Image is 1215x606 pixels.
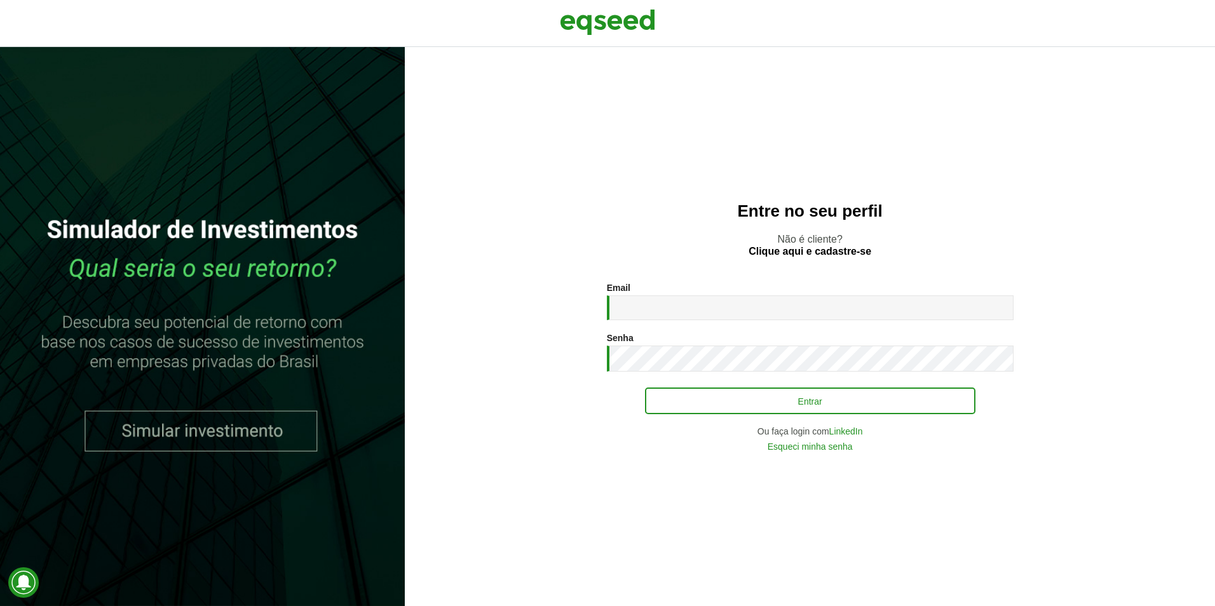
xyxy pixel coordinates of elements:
div: Ou faça login com [607,427,1014,436]
button: Entrar [645,387,975,414]
p: Não é cliente? [430,233,1190,257]
h2: Entre no seu perfil [430,202,1190,220]
img: EqSeed Logo [560,6,655,38]
a: Clique aqui e cadastre-se [749,246,871,257]
a: Esqueci minha senha [768,442,853,451]
label: Senha [607,333,634,342]
a: LinkedIn [829,427,863,436]
label: Email [607,283,630,292]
